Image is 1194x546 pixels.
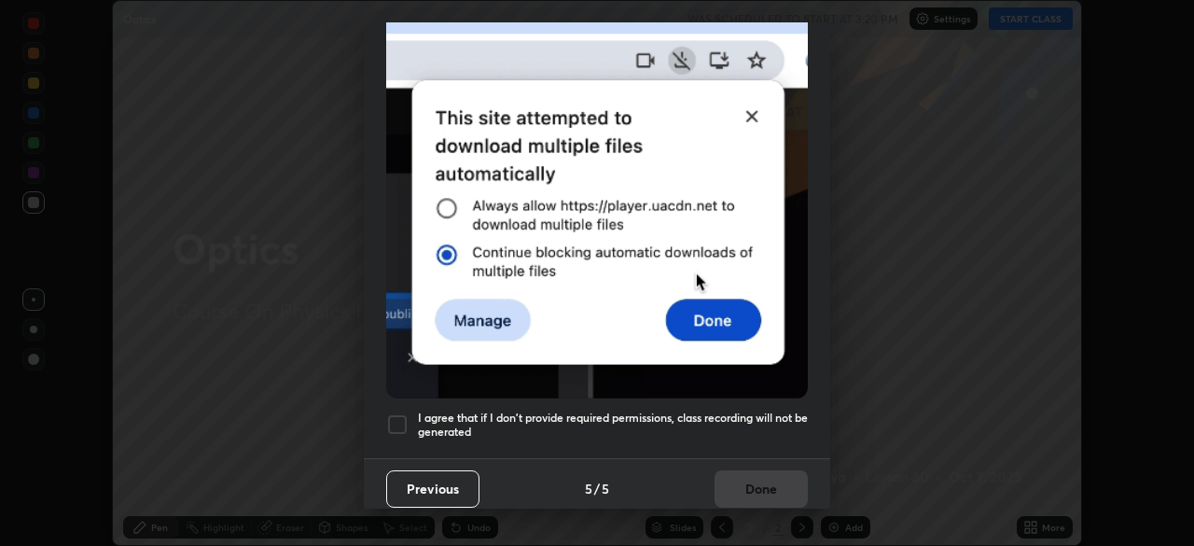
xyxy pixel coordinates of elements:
[602,479,609,498] h4: 5
[585,479,592,498] h4: 5
[386,470,479,508] button: Previous
[594,479,600,498] h4: /
[418,411,808,440] h5: I agree that if I don't provide required permissions, class recording will not be generated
